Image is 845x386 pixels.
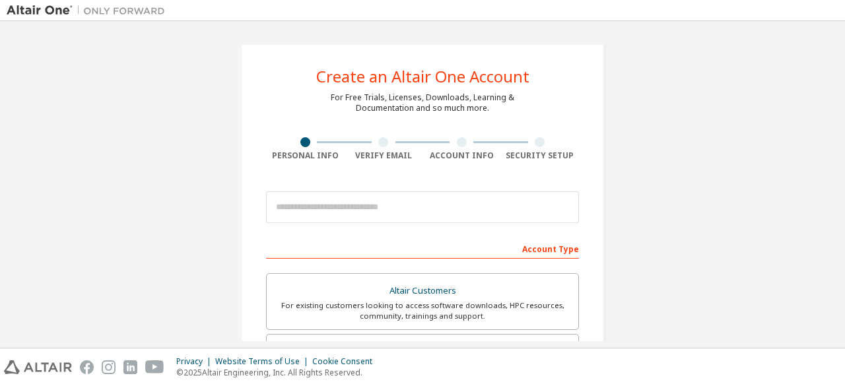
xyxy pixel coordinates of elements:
div: For Free Trials, Licenses, Downloads, Learning & Documentation and so much more. [331,92,514,113]
div: Verify Email [345,150,423,161]
div: Account Type [266,238,579,259]
img: linkedin.svg [123,360,137,374]
img: Altair One [7,4,172,17]
div: Website Terms of Use [215,356,312,367]
p: © 2025 Altair Engineering, Inc. All Rights Reserved. [176,367,380,378]
div: Altair Customers [275,282,570,300]
img: youtube.svg [145,360,164,374]
div: For existing customers looking to access software downloads, HPC resources, community, trainings ... [275,300,570,321]
img: altair_logo.svg [4,360,72,374]
img: instagram.svg [102,360,116,374]
div: Privacy [176,356,215,367]
div: Security Setup [501,150,580,161]
div: Account Info [422,150,501,161]
img: facebook.svg [80,360,94,374]
div: Personal Info [266,150,345,161]
div: Create an Altair One Account [316,69,529,84]
div: Cookie Consent [312,356,380,367]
